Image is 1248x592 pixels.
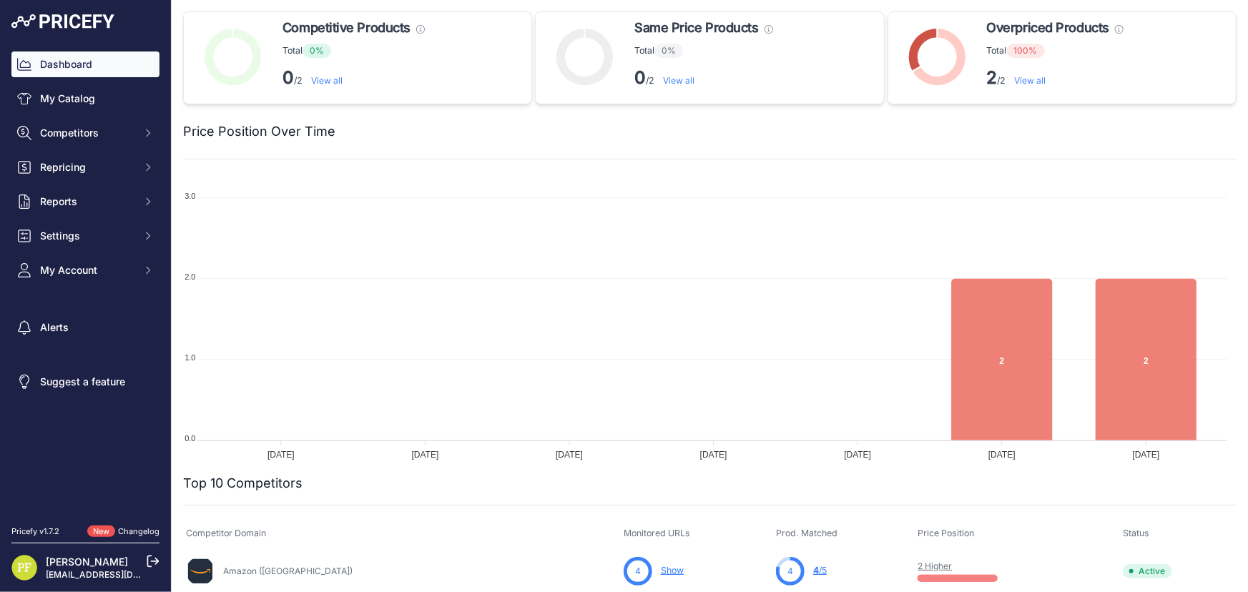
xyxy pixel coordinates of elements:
[11,223,159,249] button: Settings
[1133,450,1160,460] tspan: [DATE]
[40,194,134,209] span: Reports
[11,315,159,340] a: Alerts
[267,450,295,460] tspan: [DATE]
[282,18,411,38] span: Competitive Products
[987,18,1109,38] span: Overpriced Products
[183,122,335,142] h2: Price Position Over Time
[40,126,134,140] span: Competitors
[185,353,195,362] tspan: 1.0
[11,369,159,395] a: Suggest a feature
[40,229,134,243] span: Settings
[845,450,872,460] tspan: [DATE]
[1123,564,1172,578] span: Active
[654,44,683,58] span: 0%
[787,565,793,578] span: 4
[634,44,772,58] p: Total
[813,565,819,576] span: 4
[700,450,727,460] tspan: [DATE]
[185,192,195,200] tspan: 3.0
[11,189,159,214] button: Reports
[1007,44,1045,58] span: 100%
[118,526,159,536] a: Changelog
[634,67,646,88] strong: 0
[918,528,974,538] span: Price Position
[635,565,641,578] span: 4
[282,66,425,89] p: /2
[183,473,303,493] h2: Top 10 Competitors
[282,44,425,58] p: Total
[813,565,827,576] a: 4/5
[303,44,331,58] span: 0%
[11,526,59,538] div: Pricefy v1.7.2
[186,528,266,538] span: Competitor Domain
[11,154,159,180] button: Repricing
[634,66,772,89] p: /2
[1123,528,1149,538] span: Status
[11,51,159,77] a: Dashboard
[87,526,115,538] span: New
[1015,75,1046,86] a: View all
[185,434,195,443] tspan: 0.0
[11,120,159,146] button: Competitors
[11,86,159,112] a: My Catalog
[223,566,353,576] a: Amazon ([GEOGRAPHIC_DATA])
[663,75,694,86] a: View all
[987,44,1124,58] p: Total
[11,257,159,283] button: My Account
[987,66,1124,89] p: /2
[556,450,583,460] tspan: [DATE]
[918,561,952,571] a: 2 Higher
[282,67,294,88] strong: 0
[40,160,134,174] span: Repricing
[40,263,134,277] span: My Account
[311,75,343,86] a: View all
[11,14,114,29] img: Pricefy Logo
[46,556,128,568] a: [PERSON_NAME]
[412,450,439,460] tspan: [DATE]
[11,51,159,508] nav: Sidebar
[988,450,1016,460] tspan: [DATE]
[624,528,690,538] span: Monitored URLs
[634,18,758,38] span: Same Price Products
[987,67,998,88] strong: 2
[661,565,684,576] a: Show
[185,272,195,281] tspan: 2.0
[46,569,195,580] a: [EMAIL_ADDRESS][DOMAIN_NAME]
[776,528,837,538] span: Prod. Matched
